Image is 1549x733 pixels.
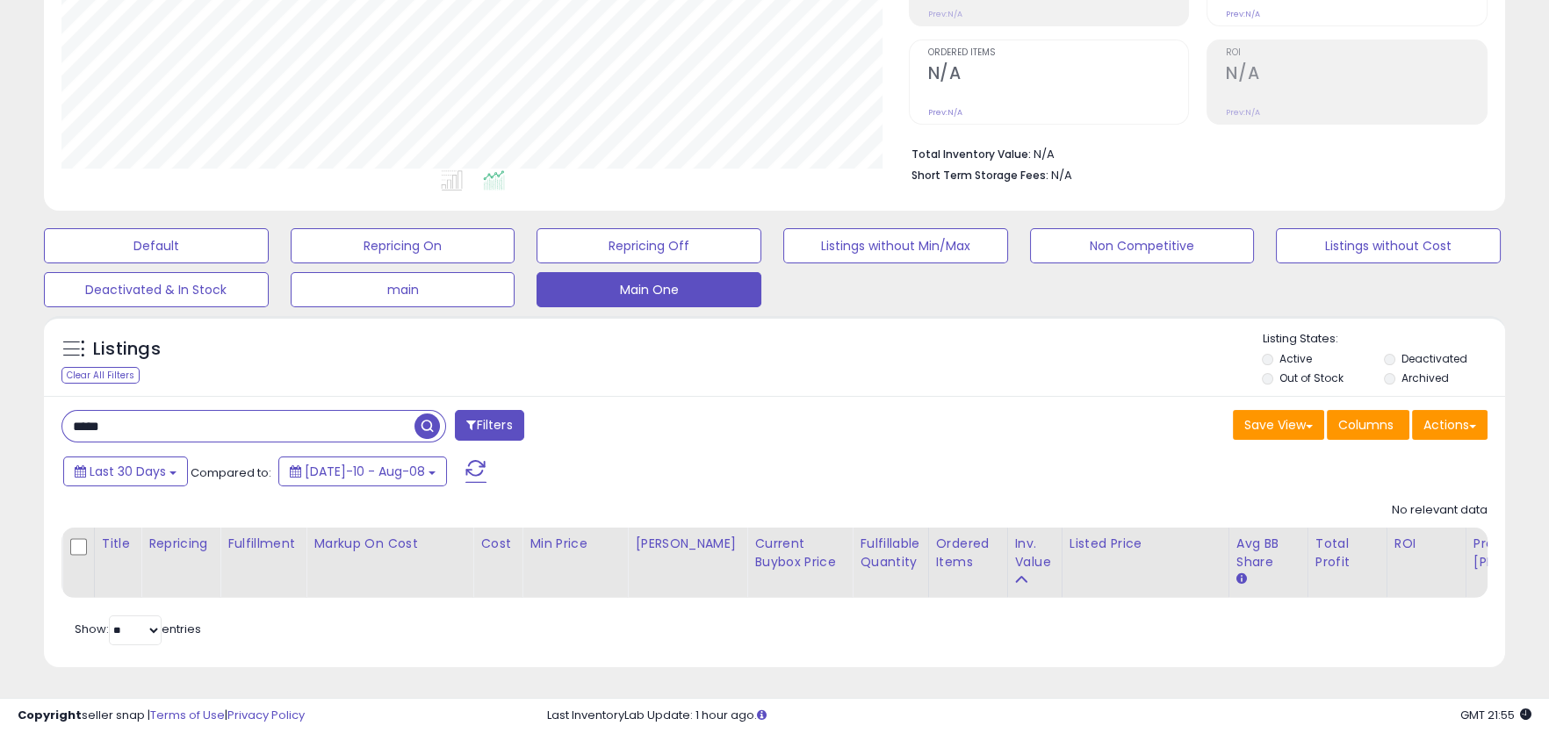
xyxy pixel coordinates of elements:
span: Compared to: [191,464,271,481]
div: Ordered Items [936,535,1000,571]
span: N/A [1051,167,1072,183]
a: Terms of Use [150,707,225,723]
div: Inv. value [1015,535,1055,571]
div: Min Price [530,535,620,553]
div: Total Profit [1315,535,1380,571]
span: Columns [1338,416,1394,434]
th: The percentage added to the cost of goods (COGS) that forms the calculator for Min & Max prices. [306,528,473,598]
div: Markup on Cost [313,535,465,553]
button: Non Competitive [1030,228,1255,263]
div: Fulfillable Quantity [860,535,920,571]
small: Prev: N/A [1226,107,1260,118]
li: N/A [911,142,1474,163]
strong: Copyright [18,707,82,723]
small: Prev: N/A [928,9,962,19]
span: Last 30 Days [90,463,166,480]
button: Filters [455,410,523,441]
div: Last InventoryLab Update: 1 hour ago. [547,708,1531,724]
div: Clear All Filters [61,367,140,384]
span: ROI [1226,48,1487,58]
label: Out of Stock [1279,370,1344,385]
button: Deactivated & In Stock [44,272,269,307]
button: main [291,272,515,307]
button: Repricing On [291,228,515,263]
div: seller snap | | [18,708,305,724]
button: Main One [537,272,761,307]
div: [PERSON_NAME] [635,535,739,553]
label: Active [1279,351,1312,366]
h5: Listings [93,337,161,362]
button: Listings without Cost [1276,228,1501,263]
div: Repricing [148,535,213,553]
small: Avg BB Share. [1236,571,1247,587]
button: Last 30 Days [63,456,188,486]
h2: N/A [928,63,1189,87]
span: Show: entries [75,621,201,637]
div: Listed Price [1070,535,1221,553]
small: Prev: N/A [928,107,962,118]
button: [DATE]-10 - Aug-08 [278,456,447,486]
div: Current Buybox Price [754,535,845,571]
label: Deactivated [1401,351,1467,366]
button: Actions [1412,410,1488,440]
div: Cost [480,535,515,553]
small: Prev: N/A [1226,9,1260,19]
div: Avg BB Share [1236,535,1300,571]
b: Total Inventory Value: [911,147,1031,162]
button: Columns [1327,410,1409,440]
span: 2025-09-9 21:55 GMT [1460,707,1531,723]
p: Listing States: [1262,331,1504,348]
div: ROI [1394,535,1459,553]
span: Ordered Items [928,48,1189,58]
div: No relevant data [1392,502,1488,519]
b: Short Term Storage Fees: [911,168,1048,183]
span: [DATE]-10 - Aug-08 [305,463,425,480]
h2: N/A [1226,63,1487,87]
button: Save View [1233,410,1324,440]
button: Repricing Off [537,228,761,263]
a: Privacy Policy [227,707,305,723]
div: Title [102,535,133,553]
button: Listings without Min/Max [783,228,1008,263]
div: Fulfillment [227,535,299,553]
label: Archived [1401,370,1449,385]
button: Default [44,228,269,263]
